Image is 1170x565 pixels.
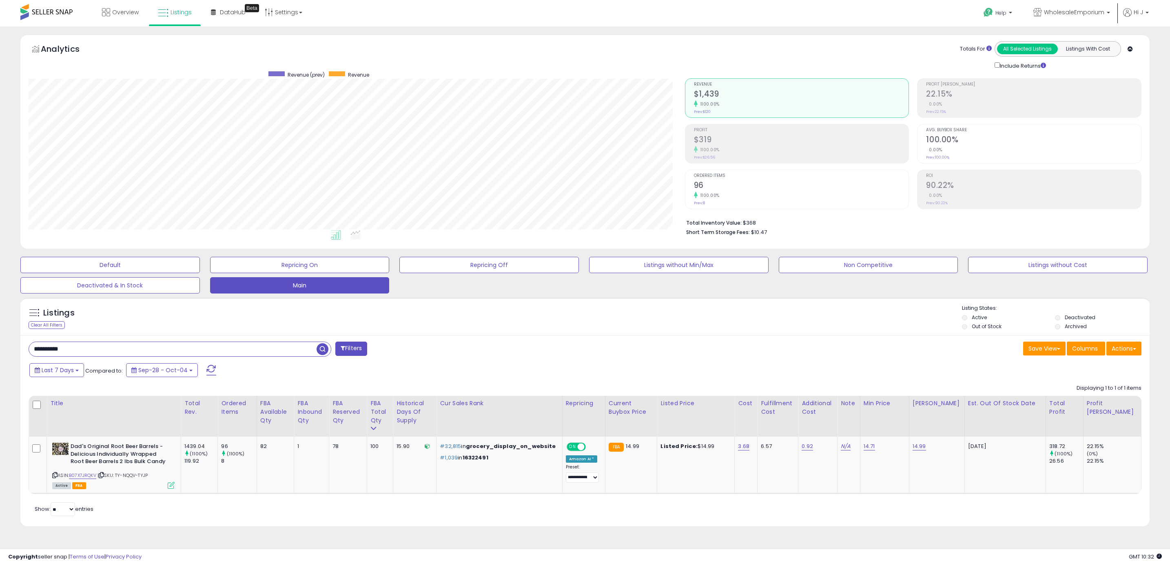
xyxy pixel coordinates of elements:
div: Fulfillment Cost [761,399,795,416]
div: FBA Available Qty [260,399,290,425]
b: Short Term Storage Fees: [686,229,750,236]
div: 8 [221,457,256,465]
div: 1 [297,443,323,450]
div: Listed Price [660,399,731,408]
div: Repricing [566,399,602,408]
label: Active [972,314,987,321]
small: (1100%) [190,450,208,457]
label: Archived [1065,323,1087,330]
button: Filters [335,342,367,356]
button: Listings With Cost [1057,44,1118,54]
div: 78 [332,443,361,450]
div: [PERSON_NAME] [913,399,961,408]
button: Save View [1023,342,1066,355]
strong: Copyright [8,553,38,561]
div: Totals For [960,45,992,53]
small: Prev: 100.00% [926,155,949,160]
span: Sep-28 - Oct-04 [138,366,188,374]
a: 14.99 [913,442,926,450]
h5: Listings [43,307,75,319]
div: 119.92 [184,457,217,465]
span: Profit [694,128,909,132]
a: 3.68 [738,442,749,450]
small: (0%) [1087,450,1098,457]
button: Listings without Min/Max [589,257,769,273]
div: seller snap | | [8,553,142,561]
span: Help [995,9,1006,16]
div: Cur Sales Rank [440,399,558,408]
span: Hi J [1134,8,1143,16]
small: 0.00% [926,192,942,199]
span: | SKU: TY-NQQV-TYJP [97,472,148,479]
a: 14.71 [864,442,875,450]
small: Prev: 8 [694,201,705,205]
div: Clear All Filters [29,321,65,329]
div: 26.56 [1049,457,1083,465]
button: Non Competitive [779,257,958,273]
label: Out of Stock [972,323,1002,330]
span: OFF [584,444,597,450]
div: Historical Days Of Supply [397,399,433,425]
div: Total Profit [1049,399,1080,416]
small: FBA [609,443,624,452]
button: Main [210,277,390,294]
button: Columns [1067,342,1105,355]
span: Overview [112,8,139,16]
h2: $1,439 [694,89,909,100]
div: Cost [738,399,754,408]
div: ASIN: [52,443,175,488]
button: All Selected Listings [997,44,1058,54]
div: Total Rev. [184,399,214,416]
div: Include Returns [988,61,1056,70]
div: Displaying 1 to 1 of 1 items [1077,384,1141,392]
span: Compared to: [85,367,123,375]
button: Actions [1106,342,1141,355]
span: DataHub [220,8,246,16]
button: Listings without Cost [968,257,1148,273]
span: FBA [72,482,86,489]
div: Amazon AI * [566,455,598,463]
p: in [440,454,556,461]
span: Listings [171,8,192,16]
div: 15.90 [397,443,430,450]
button: Default [20,257,200,273]
h2: $319 [694,135,909,146]
h5: Analytics [41,43,95,57]
div: FBA Reserved Qty [332,399,363,425]
span: Revenue (prev) [288,71,325,78]
span: All listings currently available for purchase on Amazon [52,482,71,489]
span: #1,039 [440,454,458,461]
i: Get Help [983,7,993,18]
p: Listing States: [962,305,1150,312]
div: Min Price [864,399,906,408]
b: Dad's Original Root Beer Barrels - Delicious Individually Wrapped Root Beer Barrels 2 lbs Bulk Candy [71,443,170,468]
h2: 90.22% [926,181,1141,192]
h2: 96 [694,181,909,192]
div: 6.57 [761,443,792,450]
div: Preset: [566,464,599,483]
small: 1100.00% [698,101,720,107]
div: Est. Out Of Stock Date [968,399,1042,408]
div: $14.99 [660,443,728,450]
span: 2025-10-13 10:32 GMT [1129,553,1162,561]
a: 0.92 [802,442,813,450]
div: Ordered Items [221,399,253,416]
div: 318.72 [1049,443,1083,450]
div: 1439.04 [184,443,217,450]
div: 22.15% [1087,457,1141,465]
b: Total Inventory Value: [686,219,742,226]
img: 61tAcflFj4L._SL40_.jpg [52,443,69,455]
h2: 100.00% [926,135,1141,146]
a: B07X7JRQKV [69,472,96,479]
div: Current Buybox Price [609,399,654,416]
span: 14.99 [626,442,639,450]
span: 16322491 [463,454,488,461]
a: Privacy Policy [106,553,142,561]
button: Repricing On [210,257,390,273]
small: Prev: 90.22% [926,201,948,205]
small: 0.00% [926,147,942,153]
small: (1100%) [227,450,245,457]
span: Ordered Items [694,174,909,178]
div: 100 [370,443,387,450]
small: (1100%) [1055,450,1072,457]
